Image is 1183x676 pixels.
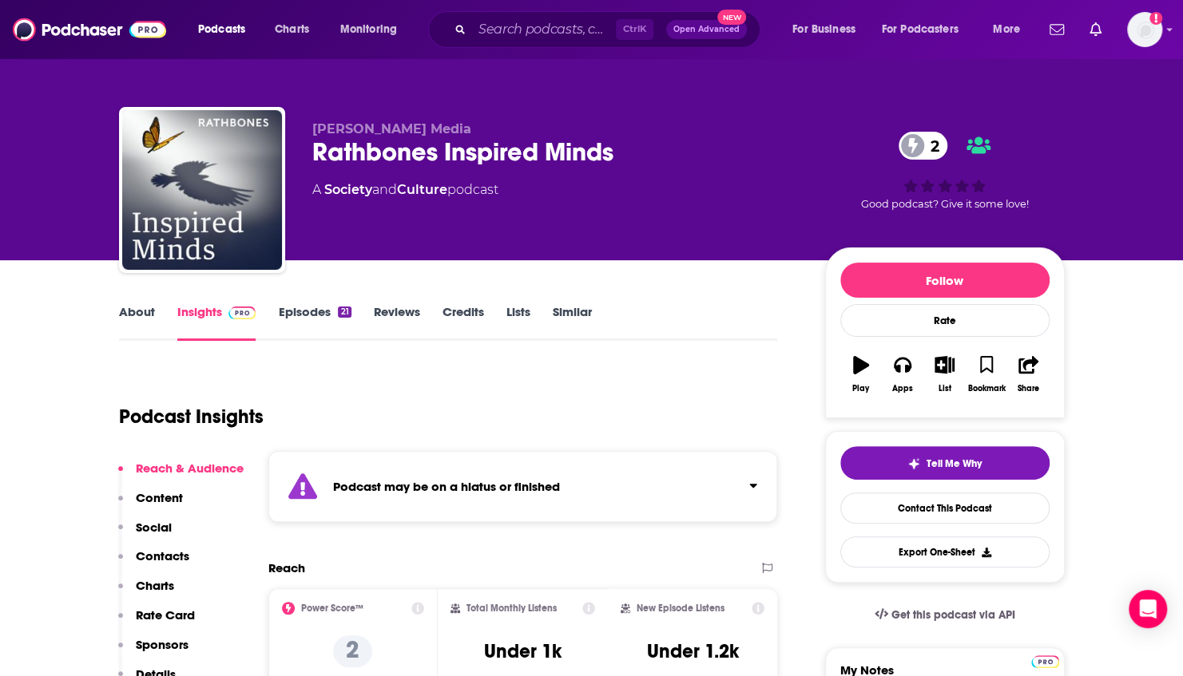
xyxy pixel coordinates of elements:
[264,17,319,42] a: Charts
[118,520,172,549] button: Social
[472,17,616,42] input: Search podcasts, credits, & more...
[506,304,530,341] a: Lists
[840,304,1050,337] div: Rate
[338,306,351,318] div: 21
[118,490,183,520] button: Content
[616,19,653,40] span: Ctrl K
[666,20,747,39] button: Open AdvancedNew
[136,578,174,593] p: Charts
[136,607,195,623] p: Rate Card
[840,446,1050,480] button: tell me why sparkleTell Me Why
[374,304,420,341] a: Reviews
[862,595,1028,634] a: Get this podcast via API
[397,182,447,197] a: Culture
[882,18,959,41] span: For Podcasters
[118,461,244,490] button: Reach & Audience
[1031,655,1059,668] img: Podchaser Pro
[840,492,1050,524] a: Contact This Podcast
[891,608,1014,622] span: Get this podcast via API
[466,603,557,614] h2: Total Monthly Listens
[1127,12,1162,47] span: Logged in as WE_Broadcast
[268,560,305,575] h2: Reach
[982,17,1040,42] button: open menu
[136,461,244,476] p: Reach & Audience
[118,607,195,637] button: Rate Card
[966,346,1007,403] button: Bookmark
[1043,16,1070,43] a: Show notifications dropdown
[781,17,875,42] button: open menu
[275,18,309,41] span: Charts
[312,121,471,136] span: [PERSON_NAME] Media
[122,110,282,270] img: Rathbones Inspired Minds
[443,304,484,341] a: Credits
[177,304,256,341] a: InsightsPodchaser Pro
[136,520,172,535] p: Social
[939,384,951,393] div: List
[312,180,498,200] div: A podcast
[329,17,418,42] button: open menu
[372,182,397,197] span: and
[967,384,1005,393] div: Bookmark
[923,346,965,403] button: List
[792,18,855,41] span: For Business
[119,405,264,429] h1: Podcast Insights
[915,132,947,160] span: 2
[927,457,982,470] span: Tell Me Why
[1149,12,1162,25] svg: Add a profile image
[1007,346,1049,403] button: Share
[840,536,1050,567] button: Export One-Sheet
[484,639,562,663] h3: Under 1k
[871,17,982,42] button: open menu
[1127,12,1162,47] img: User Profile
[13,14,166,45] img: Podchaser - Follow, Share and Rate Podcasts
[136,548,189,563] p: Contacts
[553,304,592,341] a: Similar
[443,11,776,48] div: Search podcasts, credits, & more...
[840,346,882,403] button: Play
[278,304,351,341] a: Episodes21
[717,10,746,25] span: New
[333,635,372,667] p: 2
[118,578,174,607] button: Charts
[1018,384,1039,393] div: Share
[637,603,724,614] h2: New Episode Listens
[647,639,739,663] h3: Under 1.2k
[1031,653,1059,668] a: Pro website
[268,451,778,522] section: Click to expand status details
[118,548,189,578] button: Contacts
[907,457,920,470] img: tell me why sparkle
[840,263,1050,298] button: Follow
[825,121,1065,220] div: 2Good podcast? Give it some love!
[301,603,363,614] h2: Power Score™
[993,18,1020,41] span: More
[673,26,740,34] span: Open Advanced
[852,384,869,393] div: Play
[899,132,947,160] a: 2
[228,306,256,319] img: Podchaser Pro
[324,182,372,197] a: Society
[892,384,913,393] div: Apps
[119,304,155,341] a: About
[136,490,183,505] p: Content
[1127,12,1162,47] button: Show profile menu
[333,479,560,494] strong: Podcast may be on a hiatus or finished
[187,17,266,42] button: open menu
[882,346,923,403] button: Apps
[340,18,397,41] span: Monitoring
[136,637,189,652] p: Sponsors
[198,18,245,41] span: Podcasts
[118,637,189,666] button: Sponsors
[861,198,1029,210] span: Good podcast? Give it some love!
[1129,590,1167,628] div: Open Intercom Messenger
[1083,16,1108,43] a: Show notifications dropdown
